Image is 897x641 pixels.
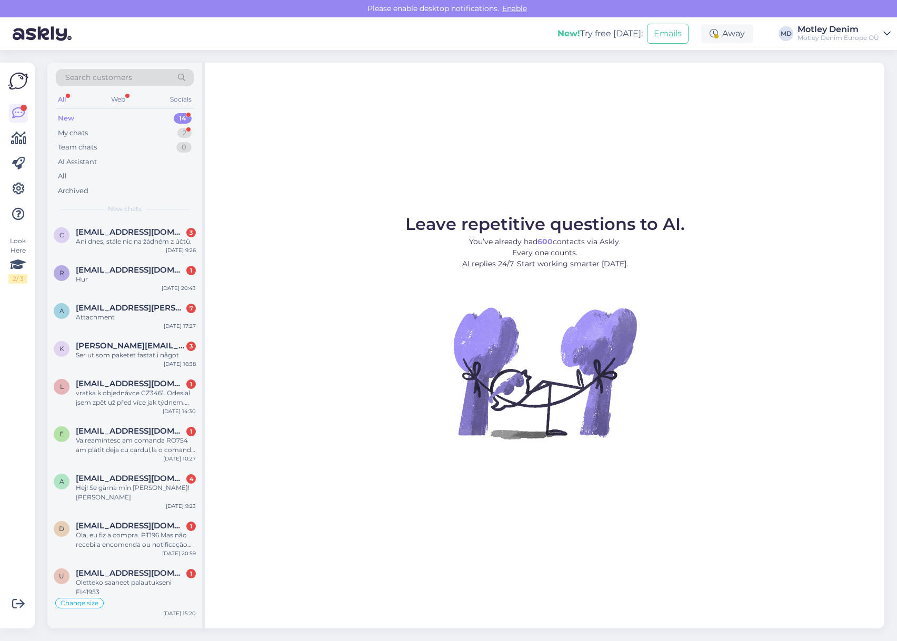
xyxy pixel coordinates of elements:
[76,426,185,436] span: emanoil.ploscaru@gmail.com
[61,600,98,606] span: Change size
[58,171,67,182] div: All
[779,26,793,41] div: MD
[76,341,185,350] span: kristin_e_johansson@hotmail.com
[798,25,879,34] div: Motley Denim
[76,483,196,502] div: Hej! Se gärna min [PERSON_NAME]! [PERSON_NAME]
[109,93,127,106] div: Web
[186,228,196,237] div: 3
[58,157,97,167] div: AI Assistant
[76,521,185,530] span: dema.k@hey.com
[76,530,196,549] div: Ola, eu fiz a compra. PT196 Mas não recebi a encomenda ou notificação sobre entrega
[59,572,64,580] span: u
[557,27,643,40] div: Try free [DATE]:
[76,313,196,322] div: Attachment
[58,142,97,153] div: Team chats
[647,24,689,44] button: Emails
[65,72,132,83] span: Search customers
[162,549,196,557] div: [DATE] 20:59
[76,227,185,237] span: cizek_bora@volny.cz
[405,214,685,234] span: Leave repetitive questions to AI.
[76,237,196,246] div: Ani dnes, stále nic na žádném z účtů.
[59,307,64,315] span: a
[186,266,196,275] div: 1
[186,569,196,578] div: 1
[186,427,196,436] div: 1
[163,455,196,463] div: [DATE] 10:27
[76,265,185,275] span: refikameti@gmail.com
[58,186,88,196] div: Archived
[166,502,196,510] div: [DATE] 9:23
[174,113,192,124] div: 14
[76,379,185,388] span: lacmanmichal@seznam.cz
[76,474,185,483] span: anders@byggstallning.se
[557,28,580,38] b: New!
[59,231,64,239] span: c
[163,407,196,415] div: [DATE] 14:30
[58,113,74,124] div: New
[76,388,196,407] div: vratka k objednávce CZ3461. Odeslal jsem zpět už před více jak týdnem. Chci se zeptat, kdy mi bud...
[450,278,640,467] img: No Chat active
[59,345,64,353] span: k
[76,350,196,360] div: Ser ut som paketet fastat i något
[186,379,196,389] div: 1
[168,93,194,106] div: Socials
[60,383,64,390] span: l
[76,568,185,578] span: umeet59@yahoo.com
[8,274,27,284] div: 2 / 3
[186,342,196,351] div: 3
[186,304,196,313] div: 7
[56,93,68,106] div: All
[8,236,27,284] div: Look Here
[798,34,879,42] div: Motley Denim Europe OÜ
[186,522,196,531] div: 1
[162,284,196,292] div: [DATE] 20:43
[76,578,196,597] div: Oletteko saaneet palautukseni FI41953
[76,275,196,284] div: Hur
[177,128,192,138] div: 2
[166,246,196,254] div: [DATE] 9:26
[798,25,891,42] a: Motley DenimMotley Denim Europe OÜ
[59,430,64,438] span: e
[76,303,185,313] span: adn.tanovic@gmail.com
[499,4,530,13] span: Enable
[59,477,64,485] span: a
[58,128,88,138] div: My chats
[59,525,64,533] span: d
[163,609,196,617] div: [DATE] 15:20
[76,436,196,455] div: Va reamintesc am comanda RO754 am platit deja cu cardul,la o comanda anterioara s-a gresit si [PE...
[164,322,196,330] div: [DATE] 17:27
[405,236,685,269] p: You’ve already had contacts via Askly. Every one counts. AI replies 24/7. Start working smarter [...
[176,142,192,153] div: 0
[537,237,553,246] b: 600
[186,474,196,484] div: 4
[8,71,28,91] img: Askly Logo
[164,360,196,368] div: [DATE] 16:38
[59,269,64,277] span: r
[108,204,142,214] span: New chats
[701,24,753,43] div: Away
